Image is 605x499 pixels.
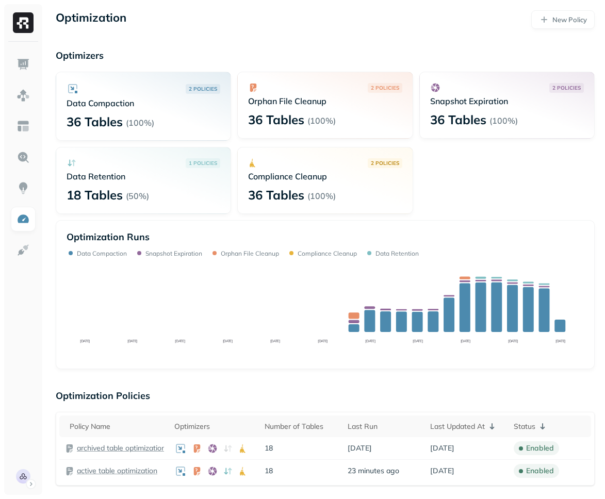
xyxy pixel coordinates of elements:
[70,422,164,431] div: Policy Name
[265,443,337,453] p: 18
[13,12,34,33] img: Ryft
[307,191,336,201] p: ( 100% )
[56,10,126,29] p: Optimization
[430,420,503,433] div: Last Updated At
[67,171,220,181] p: Data Retention
[375,249,419,257] p: Data Retention
[555,339,565,343] tspan: [DATE]
[365,339,375,343] tspan: [DATE]
[56,49,595,61] p: Optimizers
[248,111,304,128] p: 36 Tables
[17,120,30,133] img: Asset Explorer
[145,249,202,257] p: Snapshot Expiration
[526,466,554,476] p: enabled
[265,422,337,431] div: Number of Tables
[77,443,165,453] a: archived table optimization
[552,84,581,92] p: 2 POLICIES
[430,443,454,453] span: [DATE]
[371,159,399,167] p: 2 POLICIES
[67,187,123,203] p: 18 Tables
[489,115,518,126] p: ( 100% )
[430,466,454,476] span: [DATE]
[17,212,30,226] img: Optimization
[189,85,217,93] p: 2 POLICIES
[80,339,90,343] tspan: [DATE]
[348,466,399,476] span: 23 minutes ago
[371,84,399,92] p: 2 POLICIES
[77,466,157,476] a: active table optimization
[16,469,30,484] img: Rula
[430,96,584,106] p: Snapshot Expiration
[531,10,595,29] a: New Policy
[265,466,337,476] p: 18
[126,118,154,128] p: ( 100% )
[223,339,233,343] tspan: [DATE]
[189,159,217,167] p: 1 POLICIES
[77,249,127,257] p: Data Compaction
[461,339,470,343] tspan: [DATE]
[248,187,304,203] p: 36 Tables
[67,231,150,243] p: Optimization Runs
[17,243,30,257] img: Integrations
[67,113,123,130] p: 36 Tables
[248,171,402,181] p: Compliance Cleanup
[430,111,486,128] p: 36 Tables
[514,420,586,433] div: Status
[17,58,30,71] img: Dashboard
[221,249,279,257] p: Orphan File Cleanup
[318,339,328,343] tspan: [DATE]
[270,339,280,343] tspan: [DATE]
[126,191,149,201] p: ( 50% )
[413,339,422,343] tspan: [DATE]
[174,422,254,431] div: Optimizers
[17,89,30,102] img: Assets
[175,339,185,343] tspan: [DATE]
[552,15,587,25] p: New Policy
[526,443,554,453] p: enabled
[17,181,30,195] img: Insights
[248,96,402,106] p: Orphan File Cleanup
[127,339,137,343] tspan: [DATE]
[348,443,372,453] span: [DATE]
[67,98,220,108] p: Data Compaction
[56,390,595,402] p: Optimization Policies
[17,151,30,164] img: Query Explorer
[348,422,420,431] div: Last Run
[307,115,336,126] p: ( 100% )
[298,249,357,257] p: Compliance Cleanup
[508,339,518,343] tspan: [DATE]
